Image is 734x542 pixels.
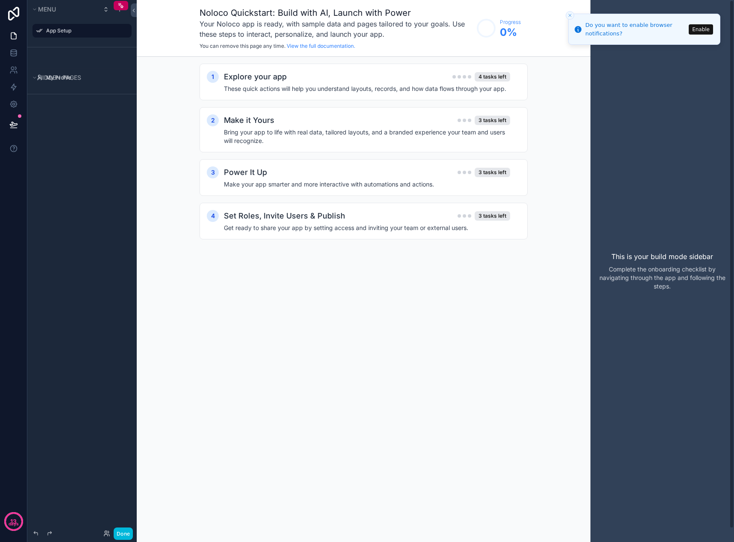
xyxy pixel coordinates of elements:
p: Complete the onboarding checklist by navigating through the app and following the steps. [597,265,727,291]
p: This is your build mode sidebar [611,251,713,262]
button: Close toast [566,11,574,20]
label: App Setup [46,27,126,34]
span: Progress [500,19,521,26]
span: Menu [38,6,56,13]
button: Menu [31,3,97,15]
button: Hidden pages [31,72,128,84]
button: Enable [689,24,713,35]
h3: Your Noloco app is ready, with sample data and pages tailored to your goals. Use these steps to i... [200,19,473,39]
button: Done [114,527,133,540]
div: Do you want to enable browser notifications? [585,21,686,38]
a: View the full documentation. [287,43,355,49]
h1: Noloco Quickstart: Build with AI, Launch with Power [200,7,473,19]
label: My Profile [46,74,126,81]
span: 0 % [500,26,521,39]
p: 13 [10,517,17,526]
p: days [9,521,19,527]
span: You can remove this page any time. [200,43,285,49]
